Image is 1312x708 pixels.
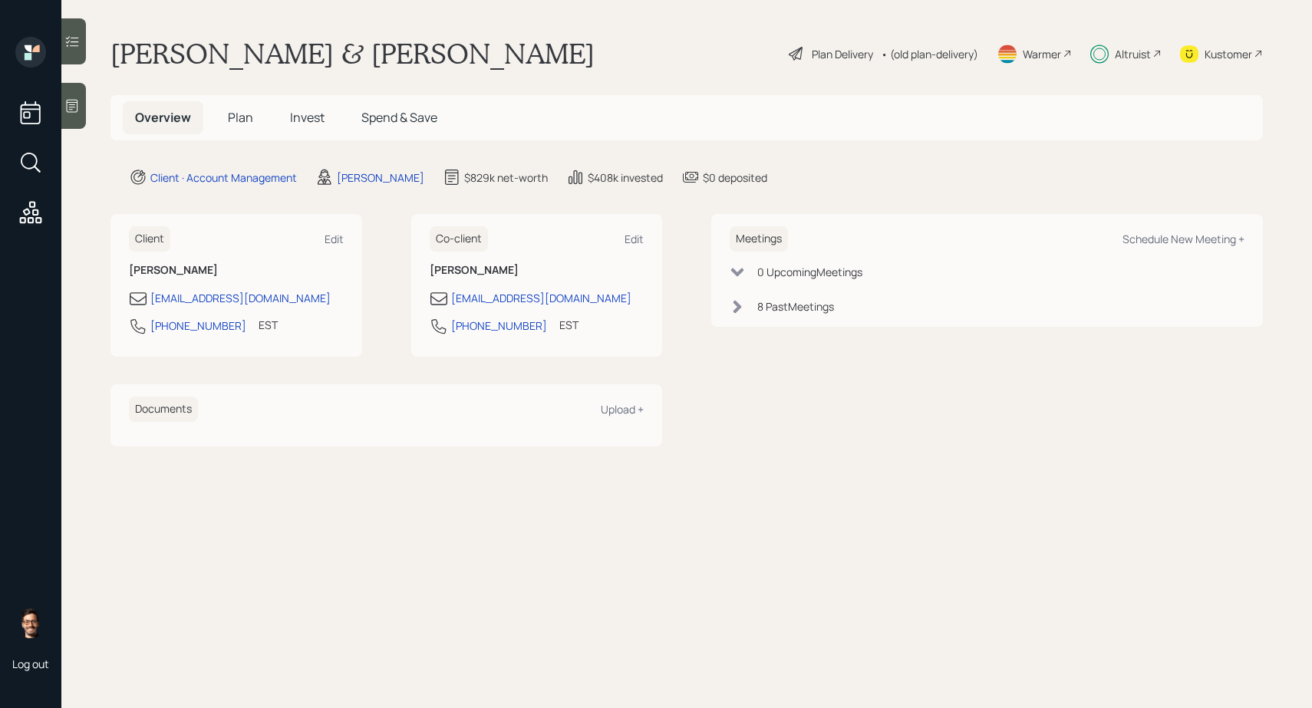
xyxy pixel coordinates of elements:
span: Spend & Save [361,109,437,126]
img: sami-boghos-headshot.png [15,608,46,638]
h1: [PERSON_NAME] & [PERSON_NAME] [110,37,595,71]
div: Kustomer [1205,46,1252,62]
div: Upload + [601,402,644,417]
div: Edit [625,232,644,246]
div: [PHONE_NUMBER] [451,318,547,334]
div: [EMAIL_ADDRESS][DOMAIN_NAME] [451,290,631,306]
div: Plan Delivery [812,46,873,62]
div: Log out [12,657,49,671]
div: [PERSON_NAME] [337,170,424,186]
div: [PHONE_NUMBER] [150,318,246,334]
div: Edit [325,232,344,246]
div: $408k invested [588,170,663,186]
div: EST [259,317,278,333]
span: Overview [135,109,191,126]
div: Warmer [1023,46,1061,62]
div: 0 Upcoming Meeting s [757,264,862,280]
div: 8 Past Meeting s [757,298,834,314]
h6: Co-client [430,226,488,252]
h6: Meetings [730,226,788,252]
h6: [PERSON_NAME] [129,264,344,277]
span: Plan [228,109,253,126]
div: • (old plan-delivery) [881,46,978,62]
h6: Client [129,226,170,252]
div: $829k net-worth [464,170,548,186]
div: Client · Account Management [150,170,297,186]
h6: Documents [129,397,198,422]
h6: [PERSON_NAME] [430,264,644,277]
div: $0 deposited [703,170,767,186]
div: Altruist [1115,46,1151,62]
div: Schedule New Meeting + [1122,232,1244,246]
span: Invest [290,109,325,126]
div: [EMAIL_ADDRESS][DOMAIN_NAME] [150,290,331,306]
div: EST [559,317,579,333]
